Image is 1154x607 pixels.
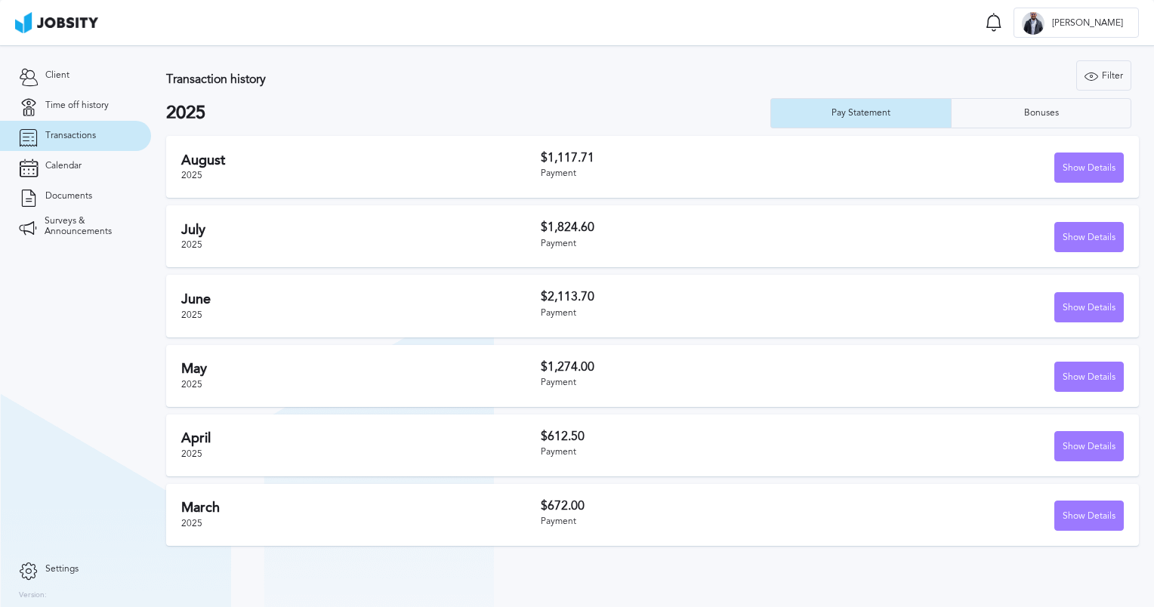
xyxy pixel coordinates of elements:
div: Payment [541,377,832,388]
h3: $1,117.71 [541,151,832,165]
span: Time off history [45,100,109,111]
div: Show Details [1055,293,1123,323]
div: Payment [541,516,832,527]
span: 2025 [181,239,202,250]
span: 2025 [181,170,202,180]
div: Payment [541,168,832,179]
h3: $612.50 [541,430,832,443]
button: A[PERSON_NAME] [1014,8,1139,38]
div: Payment [541,239,832,249]
span: Transactions [45,131,96,141]
h3: $2,113.70 [541,290,832,303]
span: [PERSON_NAME] [1044,18,1131,29]
button: Show Details [1054,292,1124,322]
button: Bonuses [951,98,1131,128]
h2: March [181,500,541,516]
div: Payment [541,447,832,458]
h2: August [181,153,541,168]
div: Filter [1077,61,1131,91]
div: Show Details [1055,432,1123,462]
h2: April [181,430,541,446]
button: Filter [1076,60,1131,91]
h3: Transaction history [166,72,693,86]
span: 2025 [181,310,202,320]
span: Surveys & Announcements [45,216,132,237]
span: 2025 [181,518,202,528]
button: Show Details [1054,431,1124,461]
div: Pay Statement [824,108,898,119]
div: Payment [541,308,832,319]
label: Version: [19,591,47,600]
button: Show Details [1054,153,1124,183]
h3: $1,824.60 [541,220,832,234]
div: Bonuses [1017,108,1066,119]
h2: May [181,361,541,377]
span: Client [45,70,69,81]
span: Documents [45,191,92,202]
div: Show Details [1055,501,1123,532]
button: Pay Statement [770,98,951,128]
h2: June [181,291,541,307]
span: Calendar [45,161,82,171]
button: Show Details [1054,222,1124,252]
button: Show Details [1054,501,1124,531]
img: ab4bad089aa723f57921c736e9817d99.png [15,12,98,33]
div: Show Details [1055,153,1123,183]
h2: 2025 [166,103,770,124]
span: Settings [45,564,79,575]
h3: $1,274.00 [541,360,832,374]
span: 2025 [181,448,202,459]
span: 2025 [181,379,202,390]
h3: $672.00 [541,499,832,513]
div: Show Details [1055,362,1123,393]
div: Show Details [1055,223,1123,253]
h2: July [181,222,541,238]
div: A [1022,12,1044,35]
button: Show Details [1054,362,1124,392]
